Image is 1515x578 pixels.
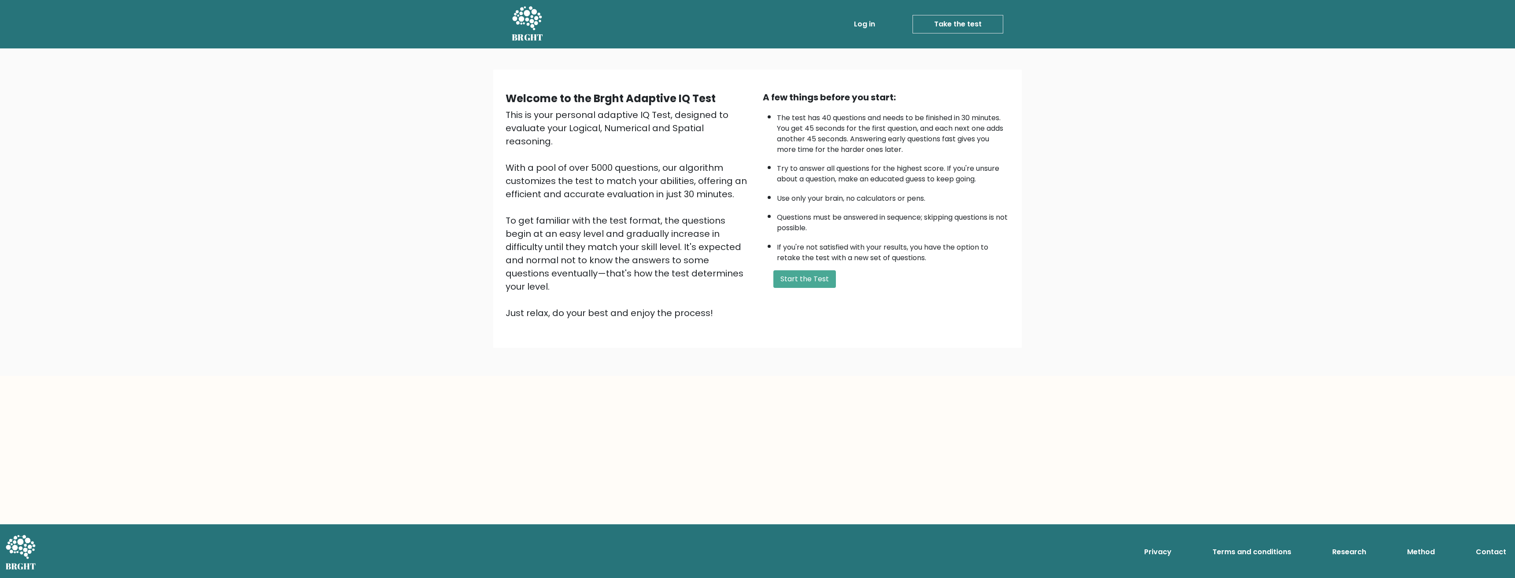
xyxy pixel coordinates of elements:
[763,91,1009,104] div: A few things before you start:
[512,4,543,45] a: BRGHT
[512,32,543,43] h5: BRGHT
[1141,543,1175,561] a: Privacy
[506,108,752,320] div: This is your personal adaptive IQ Test, designed to evaluate your Logical, Numerical and Spatial ...
[1404,543,1438,561] a: Method
[1329,543,1370,561] a: Research
[913,15,1003,33] a: Take the test
[850,15,879,33] a: Log in
[506,91,716,106] b: Welcome to the Brght Adaptive IQ Test
[777,189,1009,204] li: Use only your brain, no calculators or pens.
[773,270,836,288] button: Start the Test
[1472,543,1510,561] a: Contact
[777,108,1009,155] li: The test has 40 questions and needs to be finished in 30 minutes. You get 45 seconds for the firs...
[777,159,1009,184] li: Try to answer all questions for the highest score. If you're unsure about a question, make an edu...
[777,238,1009,263] li: If you're not satisfied with your results, you have the option to retake the test with a new set ...
[777,208,1009,233] li: Questions must be answered in sequence; skipping questions is not possible.
[1209,543,1295,561] a: Terms and conditions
